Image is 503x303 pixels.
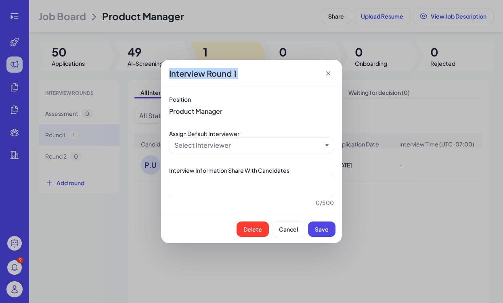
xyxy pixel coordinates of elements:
span: Delete [243,226,262,233]
span: Position [169,95,334,103]
button: Delete [237,222,269,237]
label: Assign Default Interviewer [169,130,239,137]
span: Save [315,226,329,233]
label: Interview Information Share With Candidates [169,167,289,174]
span: Interview Round 1 [169,68,237,79]
div: Select Interviewer [174,140,231,150]
button: Cancel [272,222,305,237]
div: 0 / 500 [169,199,334,207]
span: Cancel [279,226,298,233]
button: Save [308,222,335,237]
button: Select Interviewer [174,140,322,150]
span: Product Manager [169,107,334,116]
